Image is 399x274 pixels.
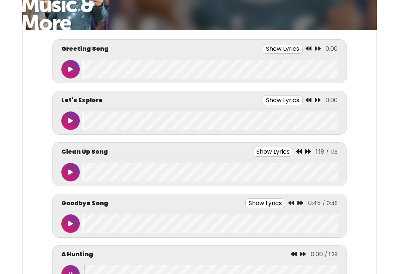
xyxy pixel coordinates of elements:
[245,198,285,208] button: Show Lyrics
[263,44,303,54] button: Show Lyrics
[308,199,321,207] span: 0:45
[263,96,303,105] button: Show Lyrics
[61,96,103,105] p: Let's Explore
[325,44,338,53] span: 0.00
[326,148,338,156] span: / 1:18
[61,44,109,53] p: Greeting Song
[325,96,338,104] span: 0.00
[323,200,338,207] span: / 0:45
[61,147,108,156] p: Clean Up Song
[61,250,93,259] p: A Hunting
[311,250,323,258] span: 0:00
[316,147,324,156] span: 1:18
[61,199,108,208] p: Goodbye Song
[325,251,338,258] span: / 1:28
[253,147,293,157] button: Show Lyrics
